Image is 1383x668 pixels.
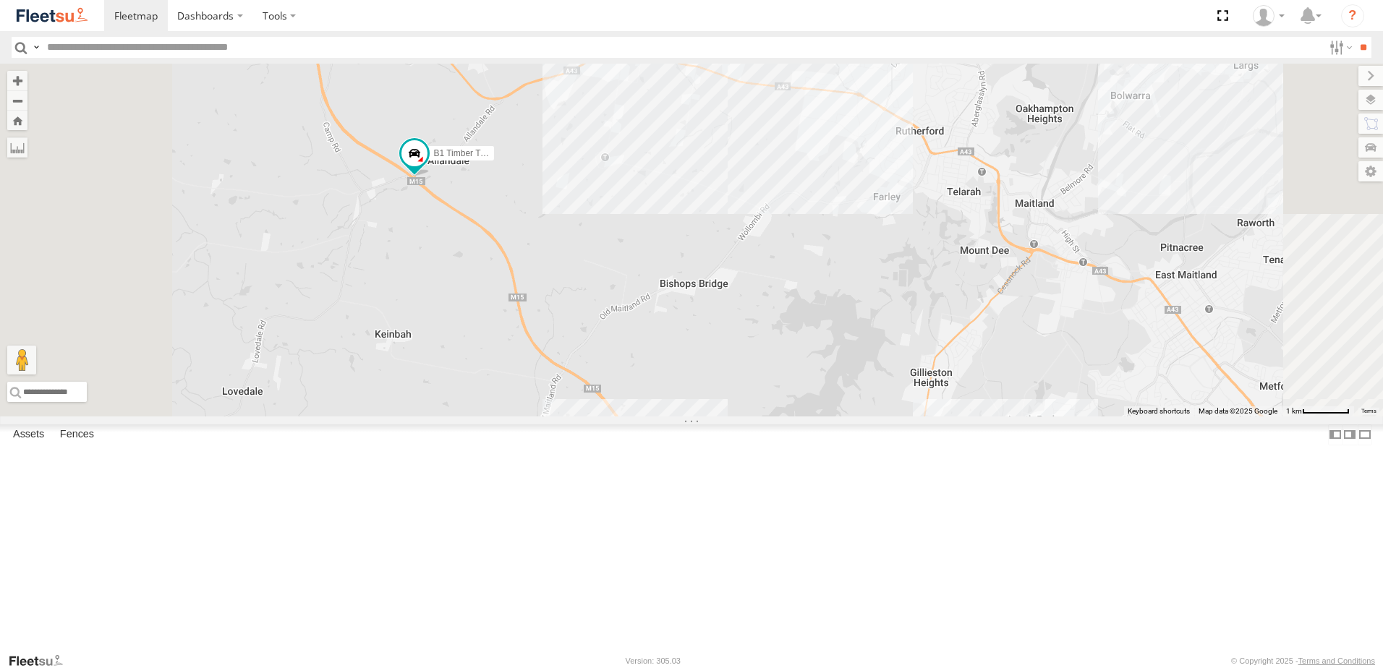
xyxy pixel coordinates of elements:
[30,37,42,58] label: Search Query
[1358,161,1383,181] label: Map Settings
[7,346,36,374] button: Drag Pegman onto the map to open Street View
[1358,424,1372,445] label: Hide Summary Table
[7,137,27,158] label: Measure
[433,149,496,159] span: B1 Timber Truck
[14,6,90,25] img: fleetsu-logo-horizontal.svg
[1341,4,1364,27] i: ?
[1342,424,1357,445] label: Dock Summary Table to the Right
[1324,37,1355,58] label: Search Filter Options
[7,71,27,90] button: Zoom in
[1231,656,1375,665] div: © Copyright 2025 -
[8,654,75,668] a: Visit our Website
[626,656,681,665] div: Version: 305.03
[7,111,27,130] button: Zoom Home
[53,424,101,445] label: Fences
[1328,424,1342,445] label: Dock Summary Table to the Left
[1248,5,1290,27] div: Matt Curtis
[1286,407,1302,415] span: 1 km
[1361,408,1376,414] a: Terms
[6,424,51,445] label: Assets
[1282,406,1354,416] button: Map Scale: 1 km per 62 pixels
[1298,656,1375,665] a: Terms and Conditions
[1128,406,1190,416] button: Keyboard shortcuts
[7,90,27,111] button: Zoom out
[1199,407,1277,415] span: Map data ©2025 Google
